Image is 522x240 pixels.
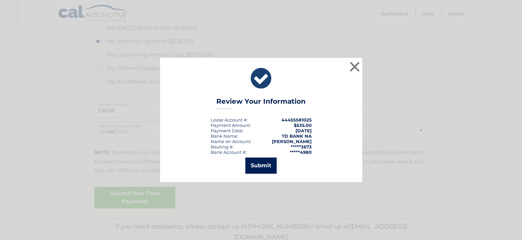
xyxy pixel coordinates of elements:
button: × [348,60,362,73]
span: [DATE] [296,128,312,133]
div: Routing #: [211,144,234,149]
div: Name on Account: [211,139,251,144]
span: Payment Date [211,128,243,133]
strong: 44455581025 [281,117,312,123]
div: Lease Account #: [211,117,248,123]
div: : [211,128,244,133]
button: Submit [245,158,277,174]
div: Payment Amount: [211,123,251,128]
strong: [PERSON_NAME] [272,139,312,144]
strong: TD BANK NA [282,133,312,139]
div: Bank Name: [211,133,238,139]
span: $535.00 [294,123,312,128]
div: Bank Account #: [211,149,247,155]
h3: Review Your Information [216,97,306,109]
